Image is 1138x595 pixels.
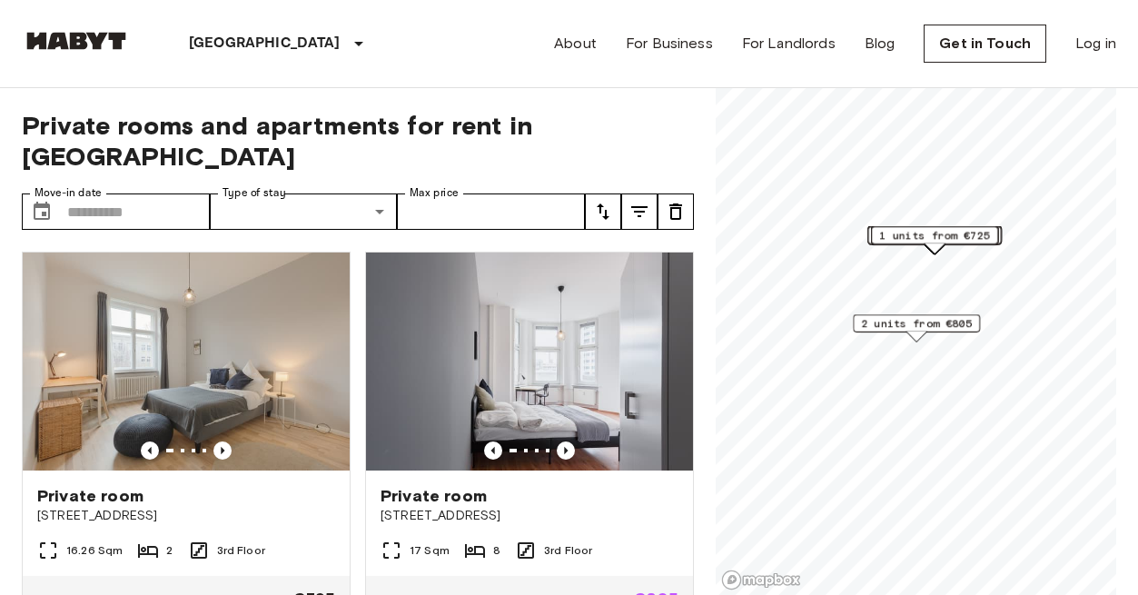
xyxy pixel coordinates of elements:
span: 2 [166,542,173,559]
img: Habyt [22,32,131,50]
a: Mapbox logo [721,570,801,590]
span: 1 units from €725 [879,227,990,243]
a: Blog [865,33,896,55]
span: 3rd Floor [217,542,265,559]
button: tune [658,193,694,230]
a: About [554,33,597,55]
a: For Business [626,33,713,55]
div: Map marker [868,226,1002,254]
p: [GEOGRAPHIC_DATA] [189,33,341,55]
span: 2 units from €805 [861,315,972,332]
button: Previous image [557,441,575,460]
img: Marketing picture of unit DE-01-047-05H [366,253,693,471]
button: tune [585,193,621,230]
button: Previous image [141,441,159,460]
button: Previous image [213,441,232,460]
a: For Landlords [742,33,836,55]
span: Private room [381,485,487,507]
span: 16.26 Sqm [66,542,123,559]
a: Log in [1075,33,1116,55]
span: 3rd Floor [544,542,592,559]
button: Previous image [484,441,502,460]
span: Private room [37,485,143,507]
span: 8 [493,542,500,559]
button: Choose date [24,193,60,230]
div: Map marker [871,226,998,254]
img: Marketing picture of unit DE-01-078-004-02H [23,253,350,471]
label: Max price [410,185,459,201]
label: Type of stay [223,185,286,201]
a: Get in Touch [924,25,1046,63]
span: [STREET_ADDRESS] [37,507,335,525]
button: tune [621,193,658,230]
label: Move-in date [35,185,102,201]
span: Private rooms and apartments for rent in [GEOGRAPHIC_DATA] [22,110,694,172]
div: Map marker [853,314,980,342]
span: 17 Sqm [410,542,450,559]
span: [STREET_ADDRESS] [381,507,678,525]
